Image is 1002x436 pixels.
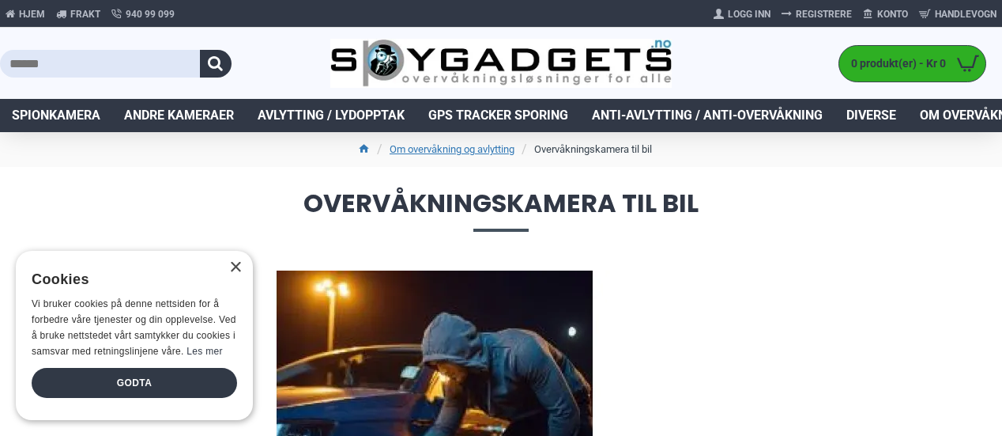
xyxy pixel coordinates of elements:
[126,7,175,21] span: 940 99 099
[70,7,100,21] span: Frakt
[580,99,834,132] a: Anti-avlytting / Anti-overvåkning
[32,263,227,297] div: Cookies
[877,7,908,21] span: Konto
[857,2,913,27] a: Konto
[258,106,405,125] span: Avlytting / Lydopptak
[186,346,222,357] a: Les mer, opens a new window
[124,106,234,125] span: Andre kameraer
[796,7,852,21] span: Registrere
[913,2,1002,27] a: Handlevogn
[935,7,996,21] span: Handlevogn
[846,106,896,125] span: Diverse
[776,2,857,27] a: Registrere
[839,55,950,72] span: 0 produkt(er) - Kr 0
[416,99,580,132] a: GPS Tracker Sporing
[834,99,908,132] a: Diverse
[32,368,237,398] div: Godta
[330,39,671,88] img: SpyGadgets.no
[708,2,776,27] a: Logg Inn
[592,106,823,125] span: Anti-avlytting / Anti-overvåkning
[16,191,986,231] span: Overvåkningskamera til bil
[839,46,985,82] a: 0 produkt(er) - Kr 0
[19,7,45,21] span: Hjem
[390,142,514,157] a: Om overvåkning og avlytting
[428,106,568,125] span: GPS Tracker Sporing
[32,298,236,356] span: Vi bruker cookies på denne nettsiden for å forbedre våre tjenester og din opplevelse. Ved å bruke...
[728,7,770,21] span: Logg Inn
[112,99,246,132] a: Andre kameraer
[229,262,241,274] div: Close
[12,106,100,125] span: Spionkamera
[246,99,416,132] a: Avlytting / Lydopptak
